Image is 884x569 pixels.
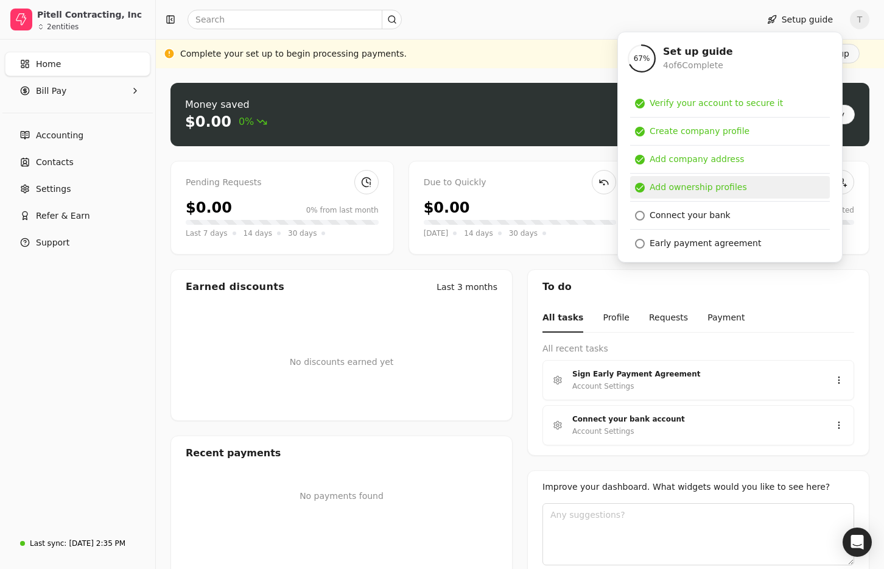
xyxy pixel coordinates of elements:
[30,538,66,549] div: Last sync:
[5,230,150,255] button: Support
[36,183,71,196] span: Settings
[650,209,731,222] div: Connect your bank
[650,237,761,250] div: Early payment agreement
[186,490,497,503] p: No payments found
[69,538,125,549] div: [DATE] 2:35 PM
[36,129,83,142] span: Accounting
[663,44,733,59] div: Set up guide
[843,528,872,557] div: Open Intercom Messenger
[542,481,854,493] div: Improve your dashboard. What widgets would you like to see here?
[757,10,843,29] button: Setup guide
[185,112,231,132] div: $0.00
[185,97,267,112] div: Money saved
[180,48,407,60] div: Complete your set up to begin processing payments.
[37,9,145,21] div: Pitell Contracting, Inc
[850,10,869,29] button: T
[542,342,854,355] div: All recent tasks
[464,227,493,239] span: 14 days
[36,156,74,169] span: Contacts
[649,304,688,333] button: Requests
[572,425,634,437] div: Account Settings
[663,59,733,72] div: 4 of 6 Complete
[47,23,79,30] div: 2 entities
[186,227,228,239] span: Last 7 days
[542,304,583,333] button: All tasks
[290,336,394,388] div: No discounts earned yet
[603,304,630,333] button: Profile
[5,79,150,103] button: Bill Pay
[36,210,90,222] span: Refer & Earn
[650,153,745,166] div: Add company address
[36,58,61,71] span: Home
[650,125,749,138] div: Create company profile
[244,227,272,239] span: 14 days
[437,281,497,294] div: Last 3 months
[528,270,869,304] div: To do
[239,115,267,129] span: 0%
[572,380,634,392] div: Account Settings
[424,197,470,219] div: $0.00
[572,368,815,380] div: Sign Early Payment Agreement
[5,532,150,554] a: Last sync:[DATE] 2:35 PM
[5,150,150,174] a: Contacts
[5,177,150,201] a: Settings
[509,227,538,239] span: 30 days
[171,436,512,470] div: Recent payments
[634,53,650,64] span: 67 %
[306,205,379,216] div: 0% from last month
[572,413,815,425] div: Connect your bank account
[5,203,150,228] button: Refer & Earn
[707,304,745,333] button: Payment
[186,176,379,189] div: Pending Requests
[186,197,232,219] div: $0.00
[288,227,317,239] span: 30 days
[5,123,150,147] a: Accounting
[36,236,69,249] span: Support
[650,181,747,194] div: Add ownership profiles
[5,52,150,76] a: Home
[36,85,66,97] span: Bill Pay
[188,10,402,29] input: Search
[650,97,783,110] div: Verify your account to secure it
[617,32,843,263] div: Setup guide
[186,280,284,294] div: Earned discounts
[424,227,449,239] span: [DATE]
[424,176,617,189] div: Due to Quickly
